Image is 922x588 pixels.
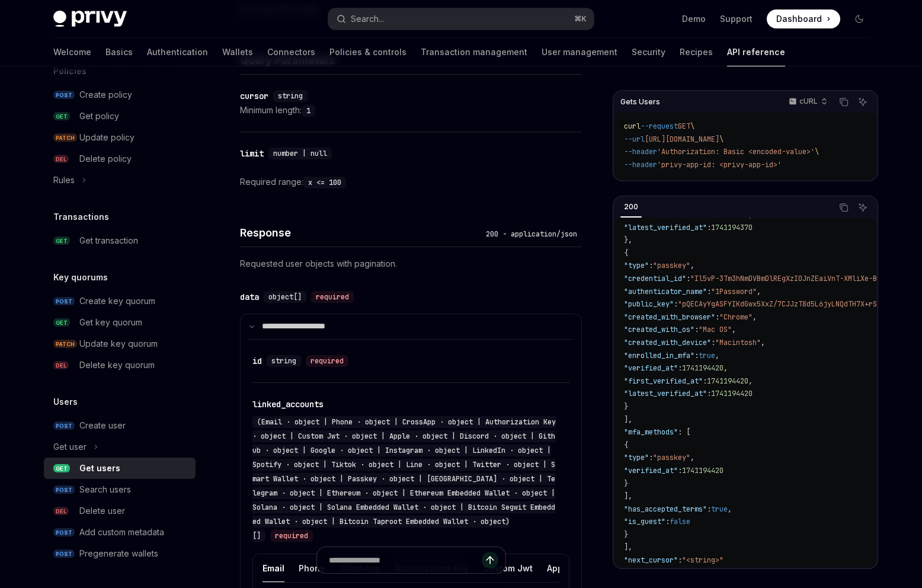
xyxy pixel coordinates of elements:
span: "type" [624,453,649,462]
span: ], [624,491,632,501]
span: Dashboard [776,13,822,25]
span: true [699,351,715,360]
button: Toggle Rules section [44,170,196,191]
span: string [271,356,296,366]
a: Support [720,13,753,25]
span: GET [53,112,70,121]
a: Policies & controls [329,38,406,66]
button: Ask AI [855,200,870,215]
span: POST [53,297,75,306]
span: "is_guest" [624,517,665,526]
div: Get policy [79,109,119,123]
a: GETGet key quorum [44,312,196,333]
span: : [707,223,711,232]
div: Delete policy [79,152,132,166]
span: \ [815,147,819,156]
div: Pregenerate wallets [79,547,158,561]
span: "public_key" [624,299,674,309]
span: : [665,517,670,526]
span: : [694,325,699,334]
span: curl [624,122,641,131]
div: Update key quorum [79,337,158,351]
div: Create key quorum [79,294,155,308]
span: --header [624,147,657,156]
div: Search users [79,482,131,497]
span: POST [53,485,75,494]
div: Delete key quorum [79,358,155,372]
span: \ [719,135,723,144]
span: : [711,338,715,347]
span: , [690,453,694,462]
div: Add custom metadata [79,525,164,539]
div: cursor [240,90,268,102]
button: Toggle Get user section [44,436,196,458]
span: , [715,351,719,360]
div: required [270,530,313,542]
div: Required range: [240,175,582,189]
span: object[] [268,292,302,302]
div: required [311,291,354,303]
span: GET [678,122,690,131]
button: Open search [328,8,594,30]
span: } [624,402,628,411]
h5: Key quorums [53,270,108,285]
p: Requested user objects with pagination. [240,257,582,271]
code: 1 [302,105,315,117]
span: : [686,274,690,283]
span: --url [624,135,645,144]
a: User management [542,38,617,66]
span: 1741194420 [682,466,723,475]
span: ], [624,415,632,424]
span: 1741194420 [707,376,748,386]
div: id [252,355,262,367]
span: : [694,351,699,360]
span: (Email · object | Phone · object | CrossApp · object | Authorization Key · object | Custom Jwt · ... [252,417,556,541]
div: required [306,355,348,367]
span: 'Authorization: Basic <encoded-value>' [657,147,815,156]
span: "next_cursor" [624,555,678,565]
div: Rules [53,173,75,187]
span: "mfa_methods" [624,427,678,437]
span: DEL [53,507,69,516]
span: : [715,312,719,322]
span: "enrolled_in_mfa" [624,351,694,360]
input: Ask a question... [329,547,482,573]
span: { [624,248,628,258]
span: "has_accepted_terms" [624,504,707,514]
img: dark logo [53,11,127,27]
span: GET [53,464,70,473]
a: Demo [682,13,706,25]
a: POSTCreate policy [44,84,196,106]
span: POST [53,528,75,537]
div: Create policy [79,88,132,102]
span: 1741194420 [682,363,723,373]
span: true [711,504,728,514]
span: DEL [53,361,69,370]
span: "created_with_browser" [624,312,715,322]
button: Ask AI [855,94,870,110]
a: Dashboard [767,9,840,28]
a: GETGet users [44,458,196,479]
span: "Mac OS" [699,325,732,334]
span: "<string>" [682,555,723,565]
code: x <= 100 [303,177,346,188]
span: , [748,376,753,386]
span: : [678,363,682,373]
span: "first_verified_at" [624,376,703,386]
span: : [678,555,682,565]
a: POSTPregenerate wallets [44,543,196,564]
a: POSTAdd custom metadata [44,522,196,543]
span: : [707,504,711,514]
a: GETGet policy [44,106,196,127]
span: number | null [273,149,327,158]
a: Recipes [680,38,713,66]
a: PATCHUpdate policy [44,127,196,148]
a: Basics [105,38,133,66]
span: Gets Users [620,97,660,107]
span: false [670,517,690,526]
a: DELDelete key quorum [44,354,196,376]
span: "passkey" [653,261,690,270]
div: data [240,291,259,303]
span: [URL][DOMAIN_NAME] [645,135,719,144]
a: Connectors [267,38,315,66]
